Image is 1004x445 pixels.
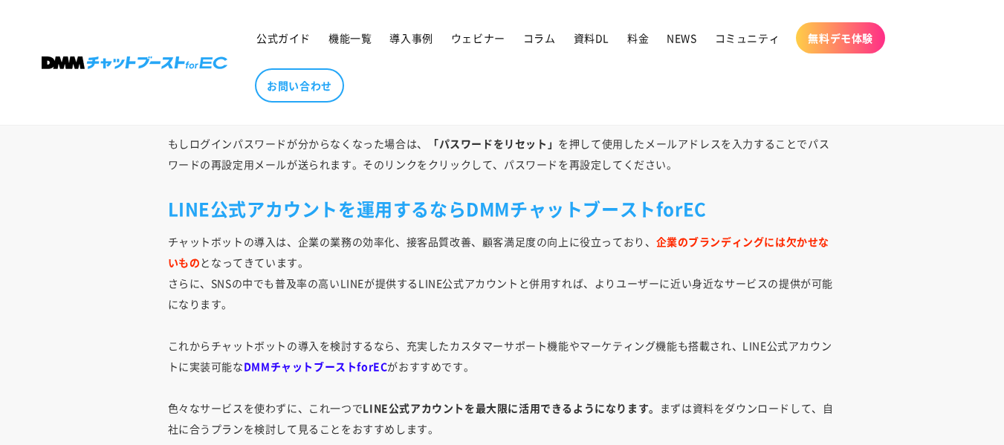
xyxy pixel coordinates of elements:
[514,22,565,53] a: コラム
[796,22,885,53] a: 無料デモ体験
[320,22,380,53] a: 機能一覧
[247,22,320,53] a: 公式ガイド
[428,136,558,151] strong: 「パスワードをリセット」
[667,31,696,45] span: NEWS
[715,31,780,45] span: コミュニティ
[42,56,227,69] img: 株式会社DMM Boost
[389,31,433,45] span: 導入事例
[523,31,556,45] span: コラム
[363,400,659,415] strong: LINE公式アカウントを最大限に活用できるようになります。
[267,79,332,92] span: お問い合わせ
[328,31,372,45] span: 機能一覧
[380,22,441,53] a: 導入事例
[168,231,837,439] p: チャットボットの導入は、企業の業務の効率化、接客品質改善、顧客満足度の向上に役立っており、 となってきています。 さらに、SNSの中でも普及率の高いLINEが提供するLINE公式アカウントと併用...
[706,22,789,53] a: コミュニティ
[168,133,837,175] p: もしログインパスワードが分からなくなった場合は、 を押して使用したメールアドレスを入力することでパスワードの再設定用メールが送られます。そのリンクをクリックして、パスワードを再設定してください。
[574,31,609,45] span: 資料DL
[451,31,505,45] span: ウェビナー
[442,22,514,53] a: ウェビナー
[618,22,658,53] a: 料金
[565,22,618,53] a: 資料DL
[256,31,311,45] span: 公式ガイド
[627,31,649,45] span: 料金
[255,68,344,103] a: お問い合わせ
[168,197,837,220] h2: LINE公式アカウントを運用するならDMMチャットブーストforEC
[658,22,705,53] a: NEWS
[808,31,873,45] span: 無料デモ体験
[244,359,388,374] span: DMMチャットブーストforEC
